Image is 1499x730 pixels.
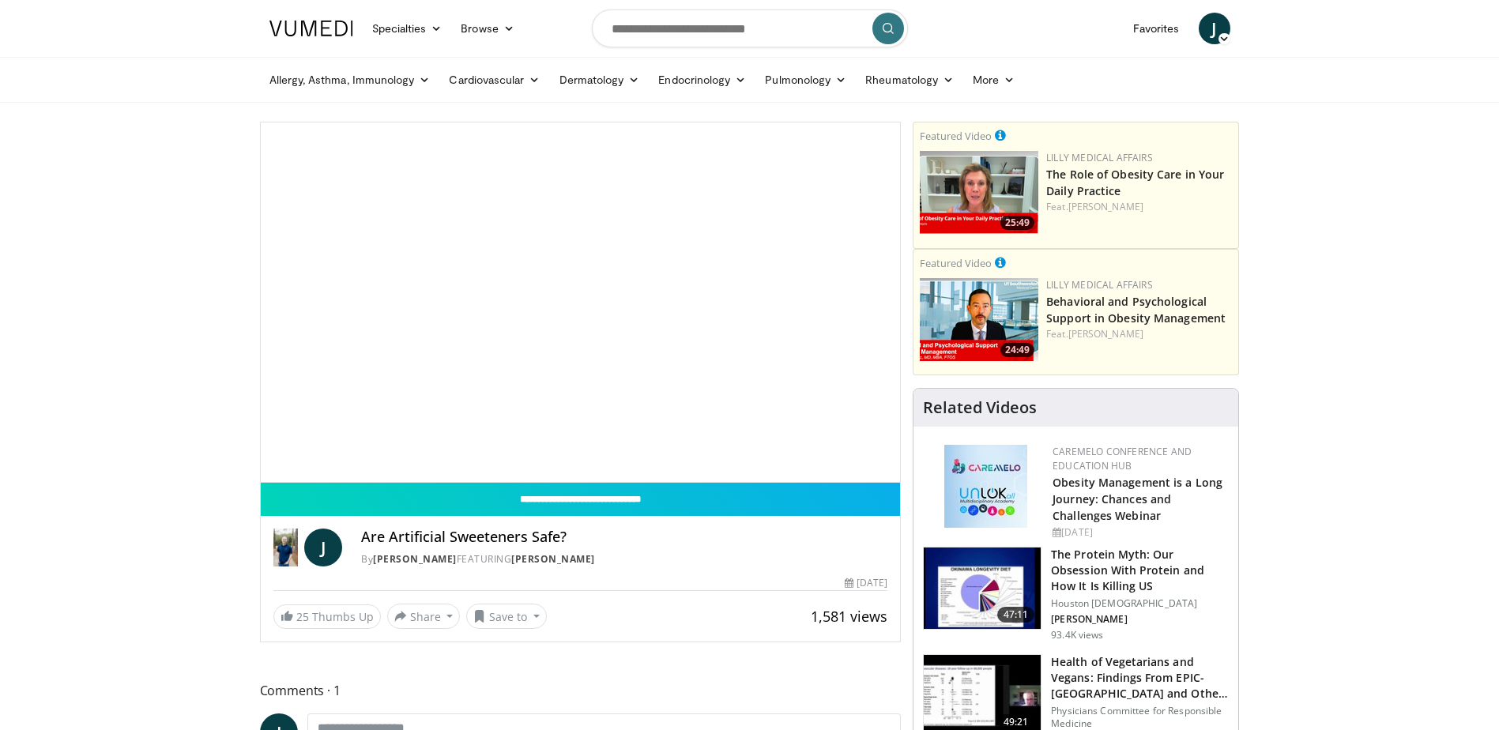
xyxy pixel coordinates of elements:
[963,64,1024,96] a: More
[269,21,353,36] img: VuMedi Logo
[296,609,309,624] span: 25
[1046,167,1224,198] a: The Role of Obesity Care in Your Daily Practice
[260,680,902,701] span: Comments 1
[920,278,1038,361] a: 24:49
[1068,200,1143,213] a: [PERSON_NAME]
[361,529,887,546] h4: Are Artificial Sweeteners Safe?
[1000,216,1034,230] span: 25:49
[1051,597,1229,610] p: Houston [DEMOGRAPHIC_DATA]
[811,607,887,626] span: 1,581 views
[304,529,342,566] a: J
[845,576,887,590] div: [DATE]
[1046,200,1232,214] div: Feat.
[923,547,1229,642] a: 47:11 The Protein Myth: Our Obsession With Protein and How It Is Killing US Houston [DEMOGRAPHIC_...
[920,256,992,270] small: Featured Video
[387,604,461,629] button: Share
[920,278,1038,361] img: ba3304f6-7838-4e41-9c0f-2e31ebde6754.png.150x105_q85_crop-smart_upscale.png
[1053,475,1222,523] a: Obesity Management is a Long Journey: Chances and Challenges Webinar
[1000,343,1034,357] span: 24:49
[373,552,457,566] a: [PERSON_NAME]
[1051,654,1229,702] h3: Health of Vegetarians and Vegans: Findings From EPIC-[GEOGRAPHIC_DATA] and Othe…
[1051,547,1229,594] h3: The Protein Myth: Our Obsession With Protein and How It Is Killing US
[755,64,856,96] a: Pulmonology
[1051,613,1229,626] p: [PERSON_NAME]
[439,64,549,96] a: Cardiovascular
[1051,629,1103,642] p: 93.4K views
[273,529,299,566] img: Dr. Jordan Rennicke
[924,547,1041,630] img: b7b8b05e-5021-418b-a89a-60a270e7cf82.150x105_q85_crop-smart_upscale.jpg
[856,64,963,96] a: Rheumatology
[920,129,992,143] small: Featured Video
[466,604,547,629] button: Save to
[997,714,1035,730] span: 49:21
[1046,294,1226,325] a: Behavioral and Psychological Support in Obesity Management
[1068,327,1143,341] a: [PERSON_NAME]
[260,64,440,96] a: Allergy, Asthma, Immunology
[1046,151,1153,164] a: Lilly Medical Affairs
[920,151,1038,234] a: 25:49
[273,604,381,629] a: 25 Thumbs Up
[451,13,524,44] a: Browse
[920,151,1038,234] img: e1208b6b-349f-4914-9dd7-f97803bdbf1d.png.150x105_q85_crop-smart_upscale.png
[363,13,452,44] a: Specialties
[1046,278,1153,292] a: Lilly Medical Affairs
[511,552,595,566] a: [PERSON_NAME]
[550,64,650,96] a: Dermatology
[944,445,1027,528] img: 45df64a9-a6de-482c-8a90-ada250f7980c.png.150x105_q85_autocrop_double_scale_upscale_version-0.2.jpg
[592,9,908,47] input: Search topics, interventions
[923,398,1037,417] h4: Related Videos
[997,607,1035,623] span: 47:11
[261,122,901,483] video-js: Video Player
[1051,705,1229,730] p: Physicians Committee for Responsible Medicine
[1199,13,1230,44] a: J
[1046,327,1232,341] div: Feat.
[361,552,887,566] div: By FEATURING
[1053,445,1192,472] a: CaReMeLO Conference and Education Hub
[649,64,755,96] a: Endocrinology
[1053,525,1226,540] div: [DATE]
[1124,13,1189,44] a: Favorites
